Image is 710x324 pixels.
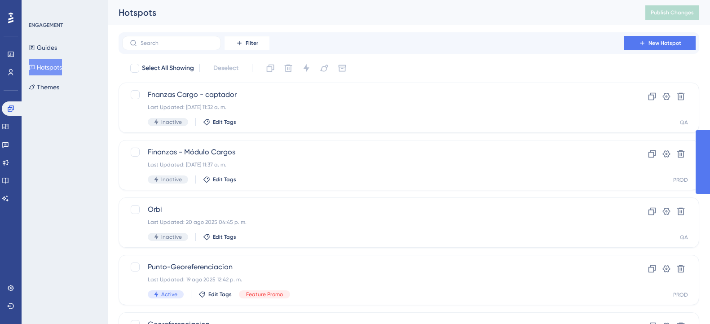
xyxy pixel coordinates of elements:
span: Finanzas - Módulo Cargos [148,147,598,158]
div: Hotspots [119,6,623,19]
div: QA [680,234,688,241]
button: Themes [29,79,59,95]
iframe: UserGuiding AI Assistant Launcher [672,289,699,315]
div: Last Updated: [DATE] 11:32 a. m. [148,104,598,111]
button: New Hotspot [624,36,696,50]
button: Edit Tags [198,291,232,298]
button: Publish Changes [645,5,699,20]
input: Search [141,40,213,46]
span: Punto-Georeferenciacion [148,262,598,272]
span: Feature Promo [246,291,283,298]
span: Filter [246,39,258,47]
div: PROD [673,176,688,184]
button: Hotspots [29,59,62,75]
span: New Hotspot [648,39,681,47]
span: Edit Tags [208,291,232,298]
button: Guides [29,39,57,56]
span: Active [161,291,177,298]
span: Edit Tags [213,233,236,241]
button: Filter [225,36,269,50]
span: Select All Showing [142,63,194,74]
button: Deselect [205,60,247,76]
button: Edit Tags [203,233,236,241]
button: Edit Tags [203,176,236,183]
span: Orbi [148,204,598,215]
span: Inactive [161,176,182,183]
span: Inactive [161,118,182,126]
div: ENGAGEMENT [29,22,63,29]
span: Inactive [161,233,182,241]
span: Deselect [213,63,238,74]
span: Fnanzas Cargo - captador [148,89,598,100]
span: Publish Changes [651,9,694,16]
button: Edit Tags [203,118,236,126]
div: PROD [673,291,688,298]
span: Edit Tags [213,176,236,183]
div: Last Updated: 19 ago 2025 12:42 p. m. [148,276,598,283]
span: Edit Tags [213,118,236,126]
div: Last Updated: [DATE] 11:37 a. m. [148,161,598,168]
div: QA [680,119,688,126]
div: Last Updated: 20 ago 2025 04:45 p. m. [148,219,598,226]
